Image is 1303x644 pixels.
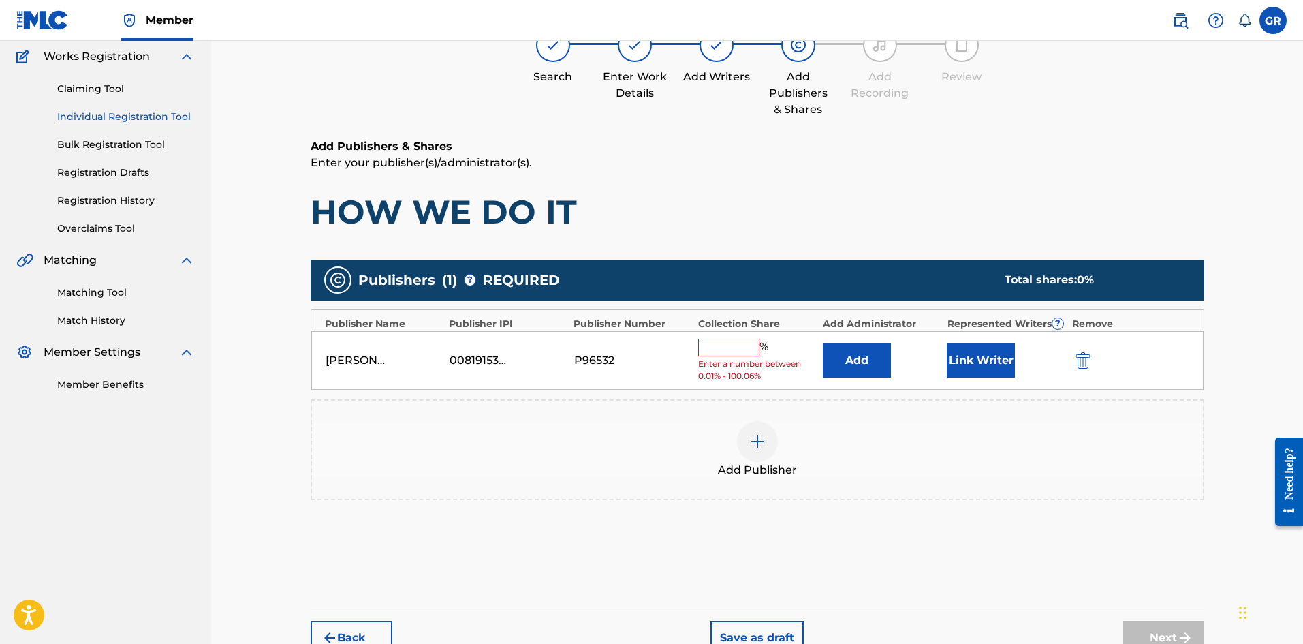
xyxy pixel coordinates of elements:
[759,339,772,356] span: %
[44,344,140,361] span: Member Settings
[449,317,567,331] div: Publisher IPI
[325,317,443,331] div: Publisher Name
[57,378,195,392] a: Member Benefits
[16,252,33,269] img: Matching
[178,252,195,269] img: expand
[698,317,816,331] div: Collection Share
[846,69,914,102] div: Add Recording
[698,358,816,382] span: Enter a number between 0.01% - 100.06%
[708,37,725,53] img: step indicator icon for Add Writers
[1077,273,1094,286] span: 0 %
[627,37,643,53] img: step indicator icon for Enter Work Details
[1072,317,1190,331] div: Remove
[1202,7,1229,34] div: Help
[823,317,941,331] div: Add Administrator
[718,462,797,478] span: Add Publisher
[1259,7,1287,34] div: User Menu
[178,48,195,65] img: expand
[44,252,97,269] span: Matching
[872,37,888,53] img: step indicator icon for Add Recording
[1265,427,1303,537] iframe: Resource Center
[311,191,1204,232] h1: HOW WE DO IT
[1052,318,1063,329] span: ?
[57,313,195,328] a: Match History
[311,155,1204,171] p: Enter your publisher(s)/administrator(s).
[519,69,587,85] div: Search
[57,110,195,124] a: Individual Registration Tool
[442,270,457,290] span: ( 1 )
[1005,272,1177,288] div: Total shares:
[330,272,346,288] img: publishers
[57,286,195,300] a: Matching Tool
[947,317,1065,331] div: Represented Writers
[1172,12,1189,29] img: search
[146,12,193,28] span: Member
[749,433,766,450] img: add
[764,69,832,118] div: Add Publishers & Shares
[1076,352,1090,369] img: 12a2ab48e56ec057fbd8.svg
[1235,579,1303,644] iframe: Chat Widget
[574,317,691,331] div: Publisher Number
[57,138,195,152] a: Bulk Registration Tool
[57,82,195,96] a: Claiming Tool
[1167,7,1194,34] a: Public Search
[601,69,669,102] div: Enter Work Details
[16,10,69,30] img: MLC Logo
[1208,12,1224,29] img: help
[57,166,195,180] a: Registration Drafts
[947,343,1015,378] button: Link Writer
[311,138,1204,155] h6: Add Publishers & Shares
[16,48,34,65] img: Works Registration
[121,12,138,29] img: Top Rightsholder
[44,48,150,65] span: Works Registration
[790,37,806,53] img: step indicator icon for Add Publishers & Shares
[358,270,435,290] span: Publishers
[954,37,970,53] img: step indicator icon for Review
[1238,14,1251,27] div: Notifications
[57,194,195,208] a: Registration History
[178,344,195,361] img: expand
[465,275,475,286] span: ?
[928,69,996,85] div: Review
[1239,592,1247,633] div: Drag
[823,343,891,378] button: Add
[16,344,33,361] img: Member Settings
[57,221,195,236] a: Overclaims Tool
[682,69,751,85] div: Add Writers
[545,37,561,53] img: step indicator icon for Search
[483,270,560,290] span: REQUIRED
